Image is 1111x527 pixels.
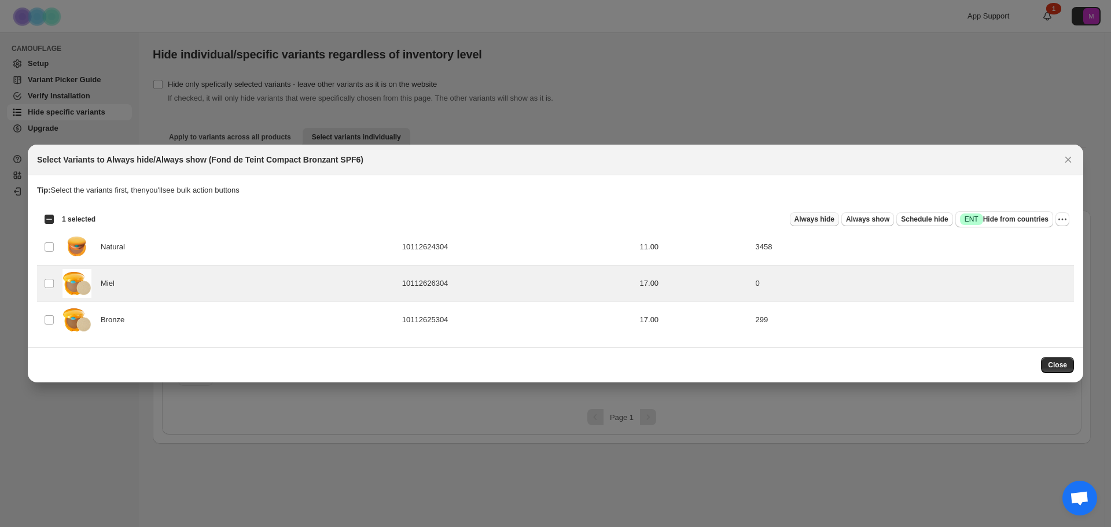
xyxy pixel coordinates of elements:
span: Close [1048,360,1067,370]
img: 730852126244.jpg [62,233,91,261]
img: 730852126268.jpg [62,269,91,298]
span: Always hide [794,215,834,224]
td: 3458 [752,229,1074,266]
td: 10112625304 [399,302,637,338]
span: ENT [965,215,978,224]
button: Schedule hide [896,212,952,226]
p: Select the variants first, then you'll see bulk action buttons [37,185,1074,196]
td: 299 [752,302,1074,338]
span: Natural [101,241,131,253]
button: Always show [841,212,894,226]
td: 10112624304 [399,229,637,266]
button: More actions [1055,212,1069,226]
span: 1 selected [62,215,95,224]
span: Hide from countries [960,213,1049,225]
td: 0 [752,266,1074,302]
td: 10112626304 [399,266,637,302]
button: Close [1060,152,1076,168]
img: 730852126251.jpg [62,305,91,334]
span: Always show [846,215,889,224]
h2: Select Variants to Always hide/Always show (Fond de Teint Compact Bronzant SPF6) [37,154,363,165]
td: 17.00 [637,302,752,338]
span: Schedule hide [901,215,948,224]
button: Close [1041,357,1074,373]
td: 11.00 [637,229,752,266]
td: 17.00 [637,266,752,302]
button: SuccessENTHide from countries [955,211,1053,227]
span: Bronze [101,314,131,326]
button: Always hide [790,212,839,226]
strong: Tip: [37,186,51,194]
div: Ouvrir le chat [1062,481,1097,515]
span: Miel [101,278,121,289]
